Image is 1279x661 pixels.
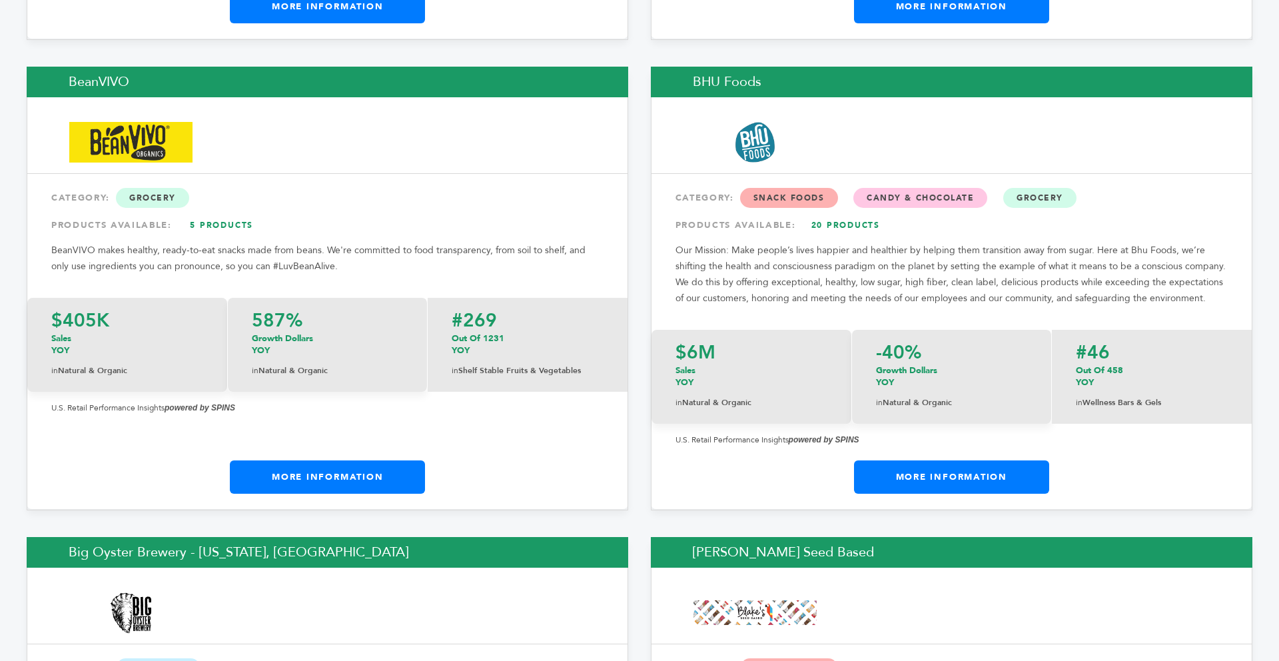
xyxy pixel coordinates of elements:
h2: Big Oyster Brewery - [US_STATE], [GEOGRAPHIC_DATA] [27,537,628,568]
a: More Information [854,460,1049,494]
a: 5 Products [175,213,268,237]
p: Sales [51,332,203,356]
span: in [675,397,682,408]
span: Grocery [116,188,189,208]
span: YOY [51,344,69,356]
p: Growth Dollars [252,332,403,356]
p: U.S. Retail Performance Insights [51,400,604,416]
p: BeanVIVO makes healthy, ready-to-eat snacks made from beans. We're committed to food transparency... [51,243,604,275]
span: in [51,365,58,376]
img: Big Oyster Brewery - Delaware, USA [69,590,193,636]
p: $405K [51,311,203,330]
div: CATEGORY: [675,186,1228,210]
p: #46 [1076,343,1228,362]
p: Out Of 458 [1076,364,1228,388]
p: Natural & Organic [876,395,1027,410]
p: $6M [675,343,827,362]
p: Natural & Organic [675,395,827,410]
h2: BeanVIVO [27,67,628,97]
p: Sales [675,364,827,388]
span: YOY [675,376,693,388]
span: Candy & Chocolate [853,188,987,208]
p: #269 [452,311,604,330]
strong: powered by SPINS [789,435,859,444]
span: in [252,365,258,376]
span: YOY [452,344,470,356]
div: CATEGORY: [51,186,604,210]
p: Growth Dollars [876,364,1027,388]
span: in [452,365,458,376]
p: Natural & Organic [252,363,403,378]
p: Shelf Stable Fruits & Vegetables [452,363,604,378]
div: PRODUCTS AVAILABLE: [675,213,1228,237]
span: Snack Foods [740,188,838,208]
p: Natural & Organic [51,363,203,378]
a: 20 Products [799,213,892,237]
h2: BHU Foods [651,67,1252,97]
h2: [PERSON_NAME] Seed Based [651,537,1252,568]
p: Our Mission: Make people’s lives happier and healthier by helping them transition away from sugar... [675,243,1228,307]
p: 587% [252,311,403,330]
p: -40% [876,343,1027,362]
span: YOY [1076,376,1094,388]
span: in [876,397,883,408]
span: in [1076,397,1082,408]
img: Blake's Seed Based [693,600,817,625]
p: Wellness Bars & Gels [1076,395,1228,410]
div: PRODUCTS AVAILABLE: [51,213,604,237]
a: More Information [230,460,425,494]
strong: powered by SPINS [165,403,235,412]
span: YOY [252,344,270,356]
span: YOY [876,376,894,388]
span: Grocery [1003,188,1076,208]
p: U.S. Retail Performance Insights [675,432,1228,448]
p: Out of 1231 [452,332,604,356]
img: BeanVIVO [69,122,193,163]
img: BHU Foods [693,122,817,163]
